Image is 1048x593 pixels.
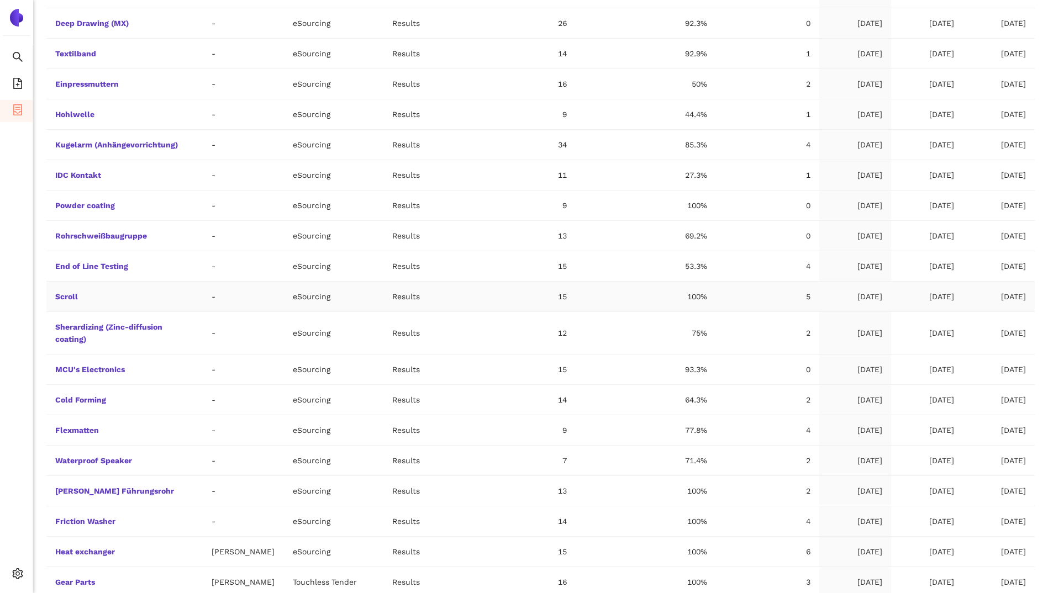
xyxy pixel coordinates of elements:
[383,415,466,446] td: Results
[284,354,383,385] td: eSourcing
[383,69,466,99] td: Results
[963,251,1035,282] td: [DATE]
[203,506,284,537] td: -
[284,99,383,130] td: eSourcing
[203,8,284,39] td: -
[716,282,819,312] td: 5
[284,160,383,190] td: eSourcing
[383,130,466,160] td: Results
[203,537,284,567] td: [PERSON_NAME]
[819,221,891,251] td: [DATE]
[716,537,819,567] td: 6
[12,100,23,123] span: container
[12,74,23,96] span: file-add
[891,506,963,537] td: [DATE]
[716,506,819,537] td: 4
[891,446,963,476] td: [DATE]
[203,251,284,282] td: -
[466,160,576,190] td: 11
[383,312,466,354] td: Results
[203,312,284,354] td: -
[203,39,284,69] td: -
[284,476,383,506] td: eSourcing
[963,537,1035,567] td: [DATE]
[819,99,891,130] td: [DATE]
[891,130,963,160] td: [DATE]
[576,251,717,282] td: 53.3%
[576,99,717,130] td: 44.4%
[819,190,891,221] td: [DATE]
[891,385,963,415] td: [DATE]
[284,312,383,354] td: eSourcing
[963,476,1035,506] td: [DATE]
[12,47,23,70] span: search
[383,476,466,506] td: Results
[963,312,1035,354] td: [DATE]
[466,282,576,312] td: 15
[576,537,717,567] td: 100%
[466,354,576,385] td: 15
[819,312,891,354] td: [DATE]
[819,354,891,385] td: [DATE]
[576,415,717,446] td: 77.8%
[203,446,284,476] td: -
[891,415,963,446] td: [DATE]
[203,130,284,160] td: -
[383,39,466,69] td: Results
[284,69,383,99] td: eSourcing
[963,506,1035,537] td: [DATE]
[716,385,819,415] td: 2
[576,221,717,251] td: 69.2%
[891,8,963,39] td: [DATE]
[963,99,1035,130] td: [DATE]
[963,190,1035,221] td: [DATE]
[383,537,466,567] td: Results
[963,160,1035,190] td: [DATE]
[466,506,576,537] td: 14
[891,99,963,130] td: [DATE]
[383,190,466,221] td: Results
[284,537,383,567] td: eSourcing
[819,130,891,160] td: [DATE]
[819,251,891,282] td: [DATE]
[716,69,819,99] td: 2
[466,415,576,446] td: 9
[203,354,284,385] td: -
[963,69,1035,99] td: [DATE]
[963,354,1035,385] td: [DATE]
[576,354,717,385] td: 93.3%
[383,160,466,190] td: Results
[576,39,717,69] td: 92.9%
[576,385,717,415] td: 64.3%
[383,282,466,312] td: Results
[819,8,891,39] td: [DATE]
[466,312,576,354] td: 12
[819,69,891,99] td: [DATE]
[284,251,383,282] td: eSourcing
[891,537,963,567] td: [DATE]
[466,69,576,99] td: 16
[284,506,383,537] td: eSourcing
[466,385,576,415] td: 14
[819,39,891,69] td: [DATE]
[466,476,576,506] td: 13
[963,385,1035,415] td: [DATE]
[891,190,963,221] td: [DATE]
[891,39,963,69] td: [DATE]
[963,415,1035,446] td: [DATE]
[891,282,963,312] td: [DATE]
[819,506,891,537] td: [DATE]
[383,354,466,385] td: Results
[284,39,383,69] td: eSourcing
[466,537,576,567] td: 15
[383,99,466,130] td: Results
[284,385,383,415] td: eSourcing
[284,8,383,39] td: eSourcing
[203,99,284,130] td: -
[819,385,891,415] td: [DATE]
[203,385,284,415] td: -
[716,190,819,221] td: 0
[891,69,963,99] td: [DATE]
[716,160,819,190] td: 1
[203,160,284,190] td: -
